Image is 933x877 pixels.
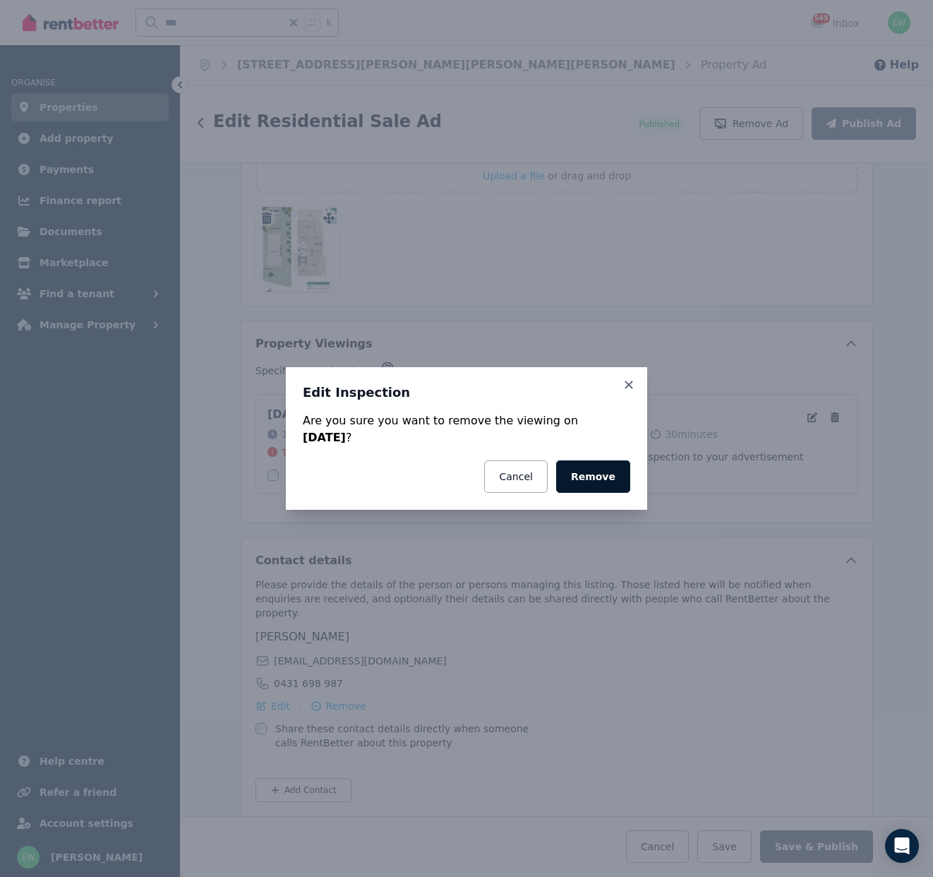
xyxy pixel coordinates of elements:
div: Are you sure you want to remove the viewing on ? [303,412,630,446]
button: Remove [556,460,630,493]
button: Cancel [484,460,547,493]
h3: Edit Inspection [303,384,630,401]
div: Open Intercom Messenger [885,829,919,863]
strong: [DATE] [303,431,346,444]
